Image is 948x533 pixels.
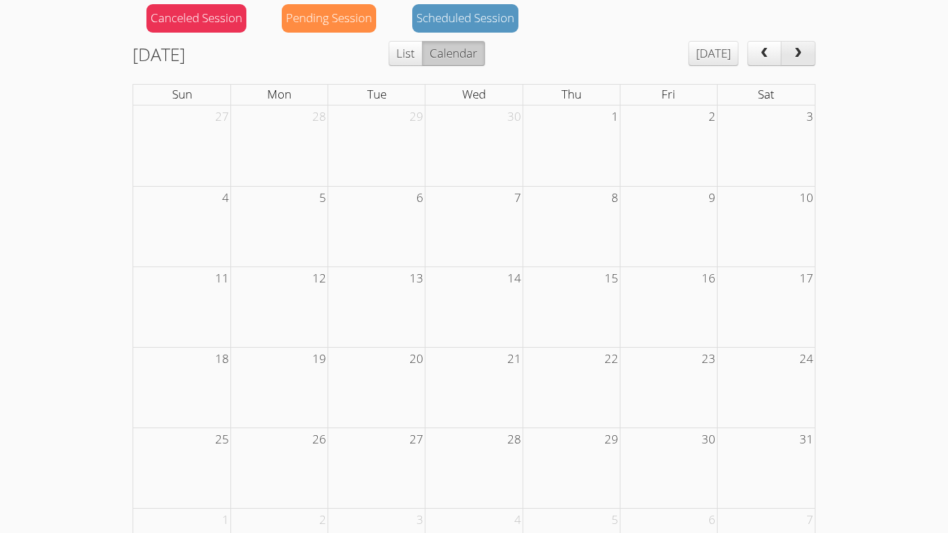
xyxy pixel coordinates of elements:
button: prev [747,41,782,66]
span: 9 [707,187,717,210]
span: 15 [603,267,620,290]
span: 14 [506,267,523,290]
span: 20 [408,348,425,371]
span: 21 [506,348,523,371]
span: 18 [214,348,230,371]
span: Wed [462,86,486,102]
span: 7 [805,509,815,532]
span: 29 [408,105,425,128]
span: 12 [311,267,328,290]
span: Sun [172,86,192,102]
button: [DATE] [688,41,738,66]
span: 7 [513,187,523,210]
span: 29 [603,428,620,451]
span: 1 [221,509,230,532]
div: Scheduled Session [412,4,518,33]
span: 24 [798,348,815,371]
span: 5 [610,509,620,532]
span: 30 [700,428,717,451]
span: 25 [214,428,230,451]
span: 2 [318,509,328,532]
span: 27 [214,105,230,128]
button: next [781,41,815,66]
span: Mon [267,86,291,102]
div: Canceled Session [146,4,246,33]
span: 31 [798,428,815,451]
span: 19 [311,348,328,371]
span: Thu [561,86,582,102]
button: Calendar [422,41,485,66]
span: 23 [700,348,717,371]
span: 2 [707,105,717,128]
span: 6 [415,187,425,210]
span: 27 [408,428,425,451]
button: List [389,41,423,66]
span: 26 [311,428,328,451]
span: Fri [661,86,675,102]
span: 1 [610,105,620,128]
span: 17 [798,267,815,290]
span: 4 [513,509,523,532]
span: Tue [367,86,387,102]
span: 11 [214,267,230,290]
span: 30 [506,105,523,128]
span: 10 [798,187,815,210]
div: Pending Session [282,4,376,33]
span: 6 [707,509,717,532]
h2: [DATE] [133,41,185,67]
span: 13 [408,267,425,290]
span: 16 [700,267,717,290]
span: 28 [506,428,523,451]
span: 3 [415,509,425,532]
span: 8 [610,187,620,210]
span: 5 [318,187,328,210]
span: 22 [603,348,620,371]
span: 28 [311,105,328,128]
span: Sat [758,86,775,102]
span: 4 [221,187,230,210]
span: 3 [805,105,815,128]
